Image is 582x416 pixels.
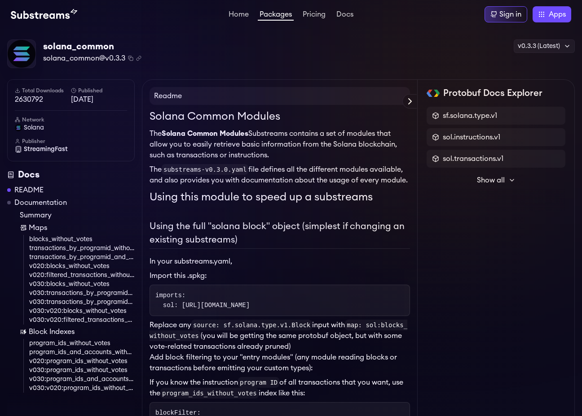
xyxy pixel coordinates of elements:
code: imports: sol: [URL][DOMAIN_NAME] [155,292,250,309]
img: solana [15,124,22,131]
a: Summary [20,210,135,221]
p: Add block filtering to your "entry modules" (any module reading blocks or transactions before emi... [150,352,410,373]
h6: Total Downloads [15,87,71,94]
a: v020:program_ids_without_votes [29,357,135,366]
span: Show all [477,175,505,186]
a: Maps [20,222,135,233]
a: v020:blocks_without_votes [29,262,135,271]
a: v030:program_ids_without_votes [29,366,135,375]
span: [DATE] [71,94,127,105]
p: If you know the instruction of all transactions that you want, use the index like this: [150,377,410,399]
a: README [14,185,44,195]
h2: Protobuf Docs Explorer [443,87,542,100]
h1: Solana Common Modules [150,108,410,125]
h6: Publisher [15,138,127,145]
a: Home [227,11,251,20]
a: transactions_by_programid_and_account_without_votes [29,253,135,262]
a: Packages [258,11,294,21]
a: Sign in [485,6,527,22]
a: v030:v020:program_ids_without_votes [29,384,135,393]
img: Protobuf [427,90,440,97]
span: solana [24,123,44,132]
a: v030:v020:blocks_without_votes [29,307,135,316]
button: Copy package name and version [128,56,133,61]
div: v0.3.3 (Latest) [514,39,575,53]
a: transactions_by_programid_without_votes [29,244,135,253]
button: Copy .spkg link to clipboard [136,56,141,61]
a: program_ids_without_votes [29,339,135,348]
a: solana [15,123,127,132]
a: StreamingFast [15,145,127,154]
span: Apps [549,9,566,20]
span: 2630792 [15,94,71,105]
a: Docs [335,11,355,20]
a: v030:v020:filtered_transactions_without_votes [29,316,135,325]
img: Package Logo [8,40,35,68]
strong: Solana Common Modules [162,130,248,137]
span: sol.transactions.v1 [443,153,503,164]
h4: Readme [150,87,410,105]
h6: Network [15,116,127,123]
a: Documentation [14,197,67,208]
span: sol.instructions.v1 [443,132,500,143]
p: In your substreams.yaml, [150,256,410,267]
h6: Published [71,87,127,94]
img: Map icon [20,224,27,231]
a: v020:filtered_transactions_without_votes [29,271,135,280]
li: Import this .spkg: [150,270,410,281]
a: Pricing [301,11,327,20]
code: source: sf.solana.type.v1.Block [191,320,312,330]
div: solana_common [43,40,141,53]
a: v030:transactions_by_programid_without_votes [29,289,135,298]
a: blocks_without_votes [29,235,135,244]
a: v030:blocks_without_votes [29,280,135,289]
h1: Using this module to speed up a substreams [150,189,410,205]
a: program_ids_and_accounts_without_votes [29,348,135,357]
div: Sign in [499,9,521,20]
p: Replace any input with (you will be getting the same protobuf object, but with some vote-related ... [150,320,410,352]
h2: Using the full "solana block" object (simplest if changing an existing substreams) [150,220,410,249]
code: substreams-v0.3.0.yaml [162,164,248,175]
code: program ID [238,377,279,388]
code: program_ids_without_votes [160,388,259,399]
a: v030:program_ids_and_accounts_without_votes [29,375,135,384]
img: Block Index icon [20,328,27,335]
span: StreamingFast [24,145,68,154]
img: Substream's logo [11,9,77,20]
p: The Substreams contains a set of modules that allow you to easily retrieve basic information from... [150,128,410,160]
p: The file defines all the different modules available, and also provides you with documentation ab... [150,164,410,186]
span: solana_common@v0.3.3 [43,53,125,64]
button: Show all [427,171,565,189]
a: v030:transactions_by_programid_and_account_without_votes [29,298,135,307]
code: map: sol:blocks_without_votes [150,320,407,341]
a: Block Indexes [20,326,135,337]
span: sf.solana.type.v1 [443,110,497,121]
div: Docs [7,169,135,181]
